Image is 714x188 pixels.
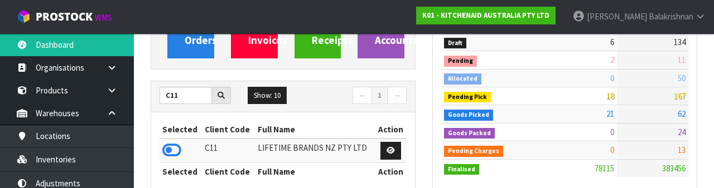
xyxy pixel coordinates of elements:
[353,87,372,105] a: ←
[255,138,375,162] td: LIFETIME BRANDS NZ PTY LTD
[678,127,686,137] span: 24
[595,163,614,174] span: 78115
[444,56,477,67] span: Pending
[444,164,479,175] span: Finalised
[610,55,614,65] span: 2
[674,37,686,47] span: 134
[678,108,686,119] span: 62
[674,91,686,101] span: 167
[416,7,556,24] a: K01 - KITCHENAID AUSTRALIA PTY LTD
[610,127,614,137] span: 0
[291,87,407,106] nav: Page navigation
[17,9,31,23] img: cube-alt.png
[375,162,407,180] th: Action
[202,121,255,138] th: Client Code
[375,121,407,138] th: Action
[606,108,614,119] span: 21
[422,11,549,20] strong: K01 - KITCHENAID AUSTRALIA PTY LTD
[444,92,491,103] span: Pending Pick
[387,87,407,105] a: →
[610,145,614,155] span: 0
[160,121,202,138] th: Selected
[606,91,614,101] span: 18
[255,121,375,138] th: Full Name
[444,38,466,49] span: Draft
[610,73,614,83] span: 0
[444,128,495,139] span: Goods Packed
[444,73,481,85] span: Allocated
[444,146,503,157] span: Pending Charges
[662,163,686,174] span: 383456
[610,37,614,47] span: 6
[95,12,112,23] small: WMS
[160,162,202,180] th: Selected
[160,87,212,104] input: Search clients
[678,145,686,155] span: 13
[678,73,686,83] span: 50
[678,55,686,65] span: 11
[372,87,388,105] a: 1
[202,138,255,162] td: C11
[248,87,287,105] button: Show: 10
[202,162,255,180] th: Client Code
[587,11,647,22] span: [PERSON_NAME]
[36,9,93,24] span: ProStock
[649,11,693,22] span: Balakrishnan
[255,162,375,180] th: Full Name
[444,110,493,121] span: Goods Picked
